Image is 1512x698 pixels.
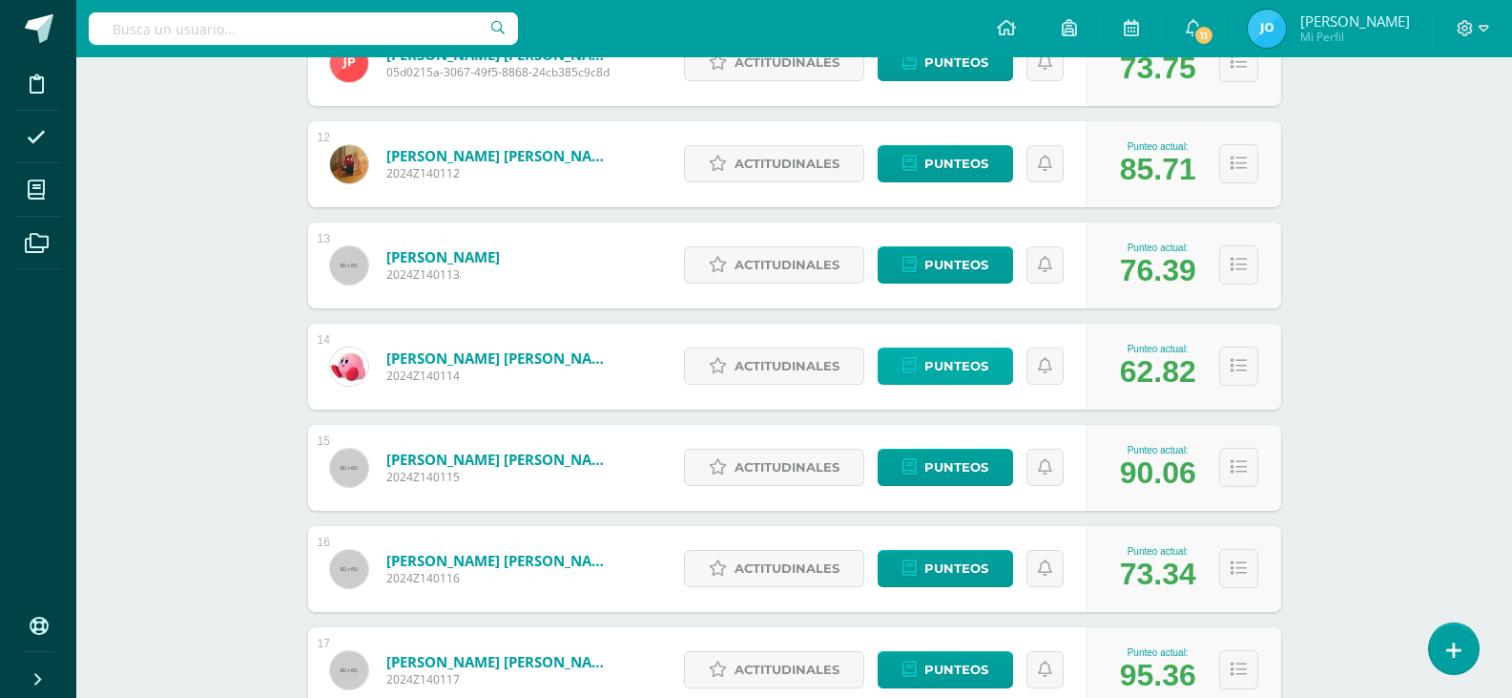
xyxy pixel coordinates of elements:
[1300,29,1410,45] span: Mi Perfil
[386,64,615,80] span: 05d0215a-3067-49f5-8868-24cb385c9c8d
[386,450,615,469] a: [PERSON_NAME] [PERSON_NAME]
[684,651,864,688] a: Actitudinales
[330,44,368,82] img: 4ba2fa3866fd1ed75c7a7aac8cfaca5a.png
[330,348,368,386] img: 294438de03ed63aa7971b6016e8dbeb6.png
[1120,243,1196,253] div: Punteo actual:
[330,246,368,285] img: 60x60
[924,247,988,283] span: Punteos
[878,449,1013,486] a: Punteos
[330,449,368,487] img: 60x60
[878,44,1013,81] a: Punteos
[1120,152,1196,187] div: 85.71
[735,551,839,586] span: Actitudinales
[1300,11,1410,31] span: [PERSON_NAME]
[684,550,864,587] a: Actitudinales
[1120,455,1196,491] div: 90.06
[386,146,615,165] a: [PERSON_NAME] [PERSON_NAME]
[1248,10,1286,48] img: 0c5511dc06ee6ae7c7da3ebbca606f85.png
[735,349,839,384] span: Actitudinales
[684,44,864,81] a: Actitudinales
[386,551,615,570] a: [PERSON_NAME] [PERSON_NAME]
[684,449,864,486] a: Actitudinales
[386,349,615,368] a: [PERSON_NAME] [PERSON_NAME]
[318,434,330,448] div: 15
[1193,25,1214,46] span: 11
[386,652,615,671] a: [PERSON_NAME] [PERSON_NAME]
[924,450,988,485] span: Punteos
[735,45,839,80] span: Actitudinales
[330,651,368,689] img: 60x60
[1120,51,1196,86] div: 73.75
[684,145,864,182] a: Actitudinales
[924,146,988,181] span: Punteos
[330,145,368,183] img: 4ed56589a9627cd4f29a983be160efcc.png
[1120,445,1196,455] div: Punteo actual:
[1120,647,1196,658] div: Punteo actual:
[684,246,864,284] a: Actitudinales
[924,652,988,687] span: Punteos
[89,12,518,45] input: Busca un usuario...
[318,536,330,549] div: 16
[386,165,615,181] span: 2024Z140112
[878,651,1013,688] a: Punteos
[924,349,988,384] span: Punteos
[878,145,1013,182] a: Punteos
[1120,557,1196,592] div: 73.34
[924,45,988,80] span: Punteos
[878,550,1013,587] a: Punteos
[386,247,500,266] a: [PERSON_NAME]
[386,570,615,586] span: 2024Z140116
[386,469,615,485] span: 2024Z140115
[386,671,615,687] span: 2024Z140117
[878,246,1013,284] a: Punteos
[318,131,330,144] div: 12
[684,348,864,385] a: Actitudinales
[386,368,615,384] span: 2024Z140114
[878,348,1013,385] a: Punteos
[924,551,988,586] span: Punteos
[735,146,839,181] span: Actitudinales
[1120,658,1196,693] div: 95.36
[1120,141,1196,152] div: Punteo actual:
[1120,354,1196,390] div: 62.82
[330,550,368,588] img: 60x60
[1120,546,1196,557] div: Punteo actual:
[1120,344,1196,354] div: Punteo actual:
[318,232,330,245] div: 13
[735,450,839,485] span: Actitudinales
[735,652,839,687] span: Actitudinales
[318,637,330,650] div: 17
[1120,253,1196,288] div: 76.39
[318,333,330,347] div: 14
[386,266,500,283] span: 2024Z140113
[735,247,839,283] span: Actitudinales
